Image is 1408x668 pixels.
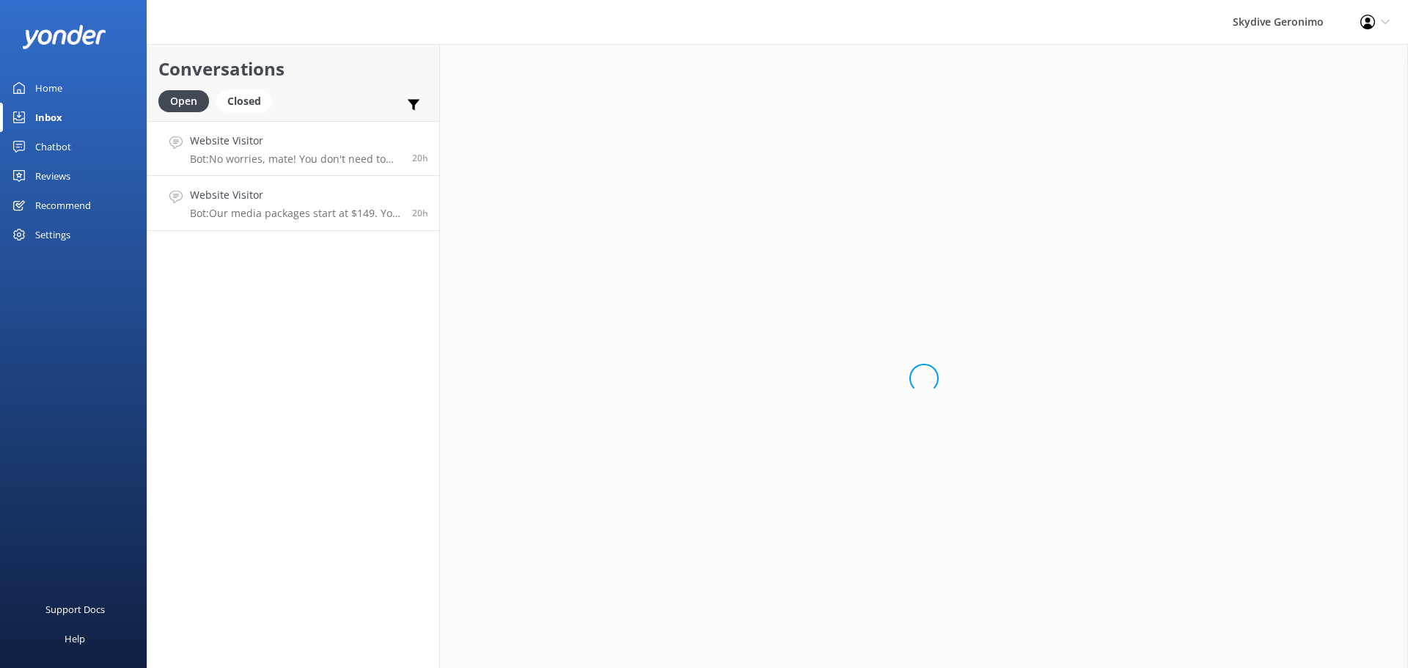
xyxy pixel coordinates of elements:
[65,624,85,653] div: Help
[216,90,272,112] div: Closed
[190,133,401,149] h4: Website Visitor
[158,55,428,83] h2: Conversations
[190,187,401,203] h4: Website Visitor
[35,161,70,191] div: Reviews
[412,152,428,164] span: Oct 13 2025 01:14pm (UTC +08:00) Australia/Perth
[147,176,439,231] a: Website VisitorBot:Our media packages start at $149. You can add a photo and video package during...
[190,207,401,220] p: Bot: Our media packages start at $149. You can add a photo and video package during the online bo...
[35,220,70,249] div: Settings
[22,25,106,49] img: yonder-white-logo.png
[45,595,105,624] div: Support Docs
[35,103,62,132] div: Inbox
[35,73,62,103] div: Home
[147,121,439,176] a: Website VisitorBot:No worries, mate! You don't need to bring your passport or any ID for your sky...
[35,132,71,161] div: Chatbot
[158,90,209,112] div: Open
[35,191,91,220] div: Recommend
[412,207,428,219] span: Oct 13 2025 12:58pm (UTC +08:00) Australia/Perth
[216,92,279,109] a: Closed
[190,153,401,166] p: Bot: No worries, mate! You don't need to bring your passport or any ID for your skydive with us. ...
[158,92,216,109] a: Open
